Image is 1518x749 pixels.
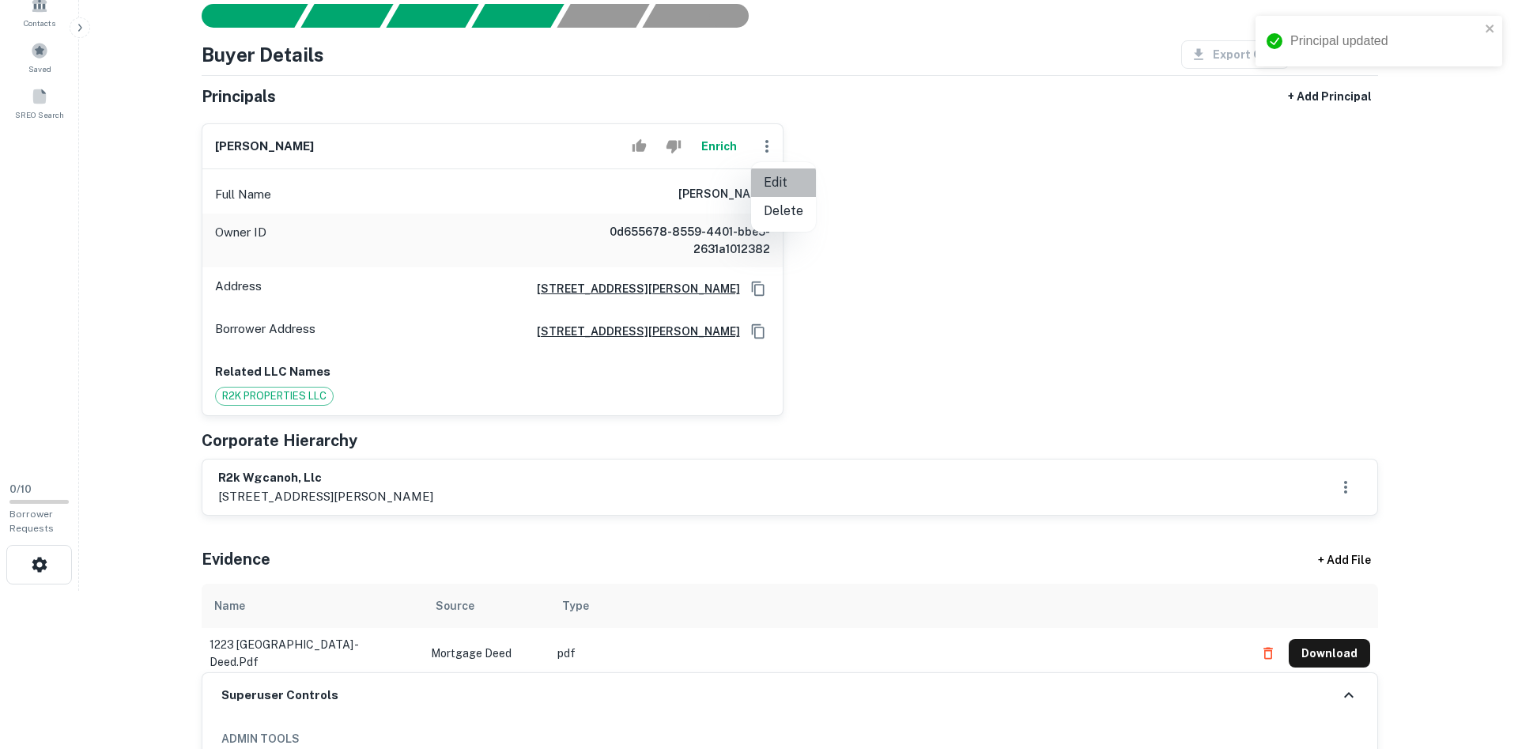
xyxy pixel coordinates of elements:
div: Principal updated [1290,32,1480,51]
button: close [1485,22,1496,37]
li: Edit [751,168,816,197]
iframe: Chat Widget [1439,622,1518,698]
li: Delete [751,197,816,225]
